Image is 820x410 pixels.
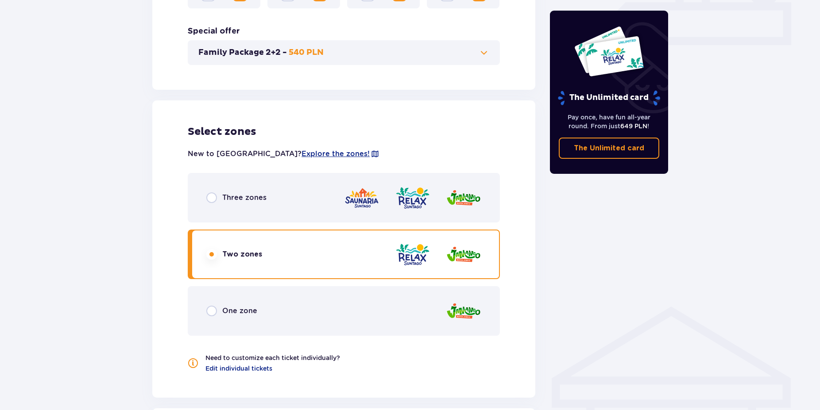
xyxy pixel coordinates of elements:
[205,364,272,373] a: Edit individual tickets
[446,185,481,211] img: zone logo
[222,306,257,316] p: One zone
[188,26,240,37] p: Special offer
[574,143,644,153] p: The Unlimited card
[302,149,370,159] a: Explore the zones!
[188,149,379,159] p: New to [GEOGRAPHIC_DATA]?
[620,123,647,130] span: 649 PLN
[289,47,324,58] p: 540 PLN
[205,353,340,362] p: Need to customize each ticket individually?
[222,249,262,259] p: Two zones
[395,185,430,211] img: zone logo
[395,242,430,267] img: zone logo
[559,138,660,159] a: The Unlimited card
[198,47,489,58] button: Family Package 2+2 -540 PLN
[557,90,661,106] p: The Unlimited card
[446,299,481,324] img: zone logo
[188,125,500,138] p: Select zones
[446,242,481,267] img: zone logo
[198,47,287,58] p: Family Package 2+2 -
[344,185,379,211] img: zone logo
[559,113,660,130] p: Pay once, have fun all-year round. From just !
[222,193,267,203] p: Three zones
